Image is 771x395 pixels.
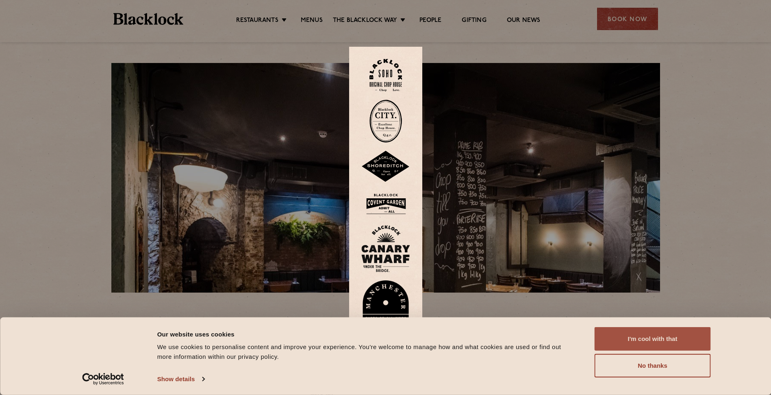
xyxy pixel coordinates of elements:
button: No thanks [595,354,711,378]
div: Our website uses cookies [157,329,576,339]
img: Shoreditch-stamp-v2-default.svg [361,151,410,182]
a: Usercentrics Cookiebot - opens in a new window [67,373,139,385]
img: BLA_1470_CoventGarden_Website_Solid.svg [361,191,410,217]
div: We use cookies to personalise content and improve your experience. You're welcome to manage how a... [157,342,576,362]
img: BL_CW_Logo_Website.svg [361,225,410,272]
img: Soho-stamp-default.svg [369,59,402,92]
img: BL_Manchester_Logo-bleed.png [361,280,410,336]
a: Show details [157,373,204,385]
button: I'm cool with that [595,327,711,351]
img: City-stamp-default.svg [369,100,402,143]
